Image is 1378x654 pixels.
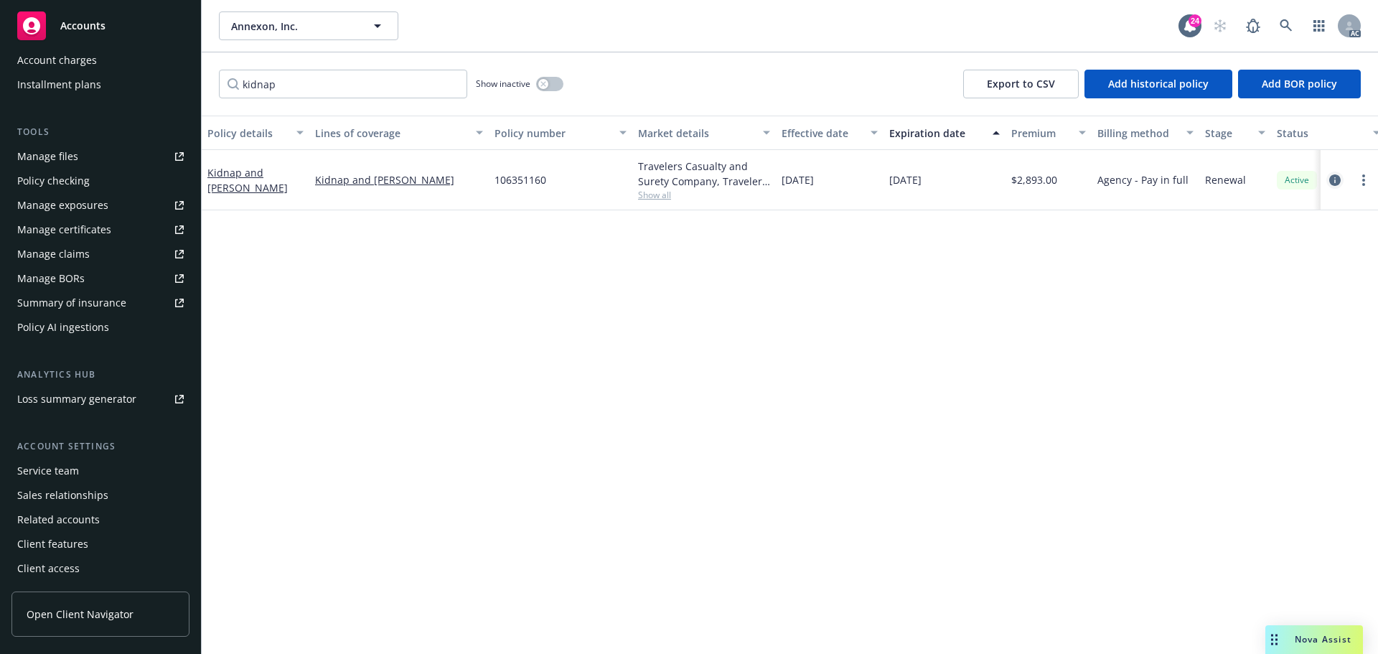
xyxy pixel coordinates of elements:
[219,11,398,40] button: Annexon, Inc.
[11,316,189,339] a: Policy AI ingestions
[17,49,97,72] div: Account charges
[11,508,189,531] a: Related accounts
[638,126,754,141] div: Market details
[782,172,814,187] span: [DATE]
[11,368,189,382] div: Analytics hub
[1189,14,1201,27] div: 24
[776,116,883,150] button: Effective date
[11,145,189,168] a: Manage files
[1108,77,1209,90] span: Add historical policy
[1084,70,1232,98] button: Add historical policy
[963,70,1079,98] button: Export to CSV
[11,267,189,290] a: Manage BORs
[883,116,1006,150] button: Expiration date
[17,557,80,580] div: Client access
[17,243,90,266] div: Manage claims
[207,126,288,141] div: Policy details
[11,557,189,580] a: Client access
[17,169,90,192] div: Policy checking
[1205,172,1246,187] span: Renewal
[202,116,309,150] button: Policy details
[1272,11,1300,40] a: Search
[1305,11,1334,40] a: Switch app
[11,243,189,266] a: Manage claims
[1262,77,1337,90] span: Add BOR policy
[11,49,189,72] a: Account charges
[638,189,770,201] span: Show all
[889,126,984,141] div: Expiration date
[1011,126,1070,141] div: Premium
[1097,126,1178,141] div: Billing method
[11,291,189,314] a: Summary of insurance
[1265,625,1283,654] div: Drag to move
[17,218,111,241] div: Manage certificates
[1283,174,1311,187] span: Active
[11,194,189,217] a: Manage exposures
[987,77,1055,90] span: Export to CSV
[17,194,108,217] div: Manage exposures
[1277,126,1364,141] div: Status
[489,116,632,150] button: Policy number
[11,484,189,507] a: Sales relationships
[11,125,189,139] div: Tools
[1092,116,1199,150] button: Billing method
[207,166,288,195] a: Kidnap and [PERSON_NAME]
[11,533,189,556] a: Client features
[1355,172,1372,189] a: more
[11,6,189,46] a: Accounts
[1199,116,1271,150] button: Stage
[17,145,78,168] div: Manage files
[1238,70,1361,98] button: Add BOR policy
[17,316,109,339] div: Policy AI ingestions
[17,508,100,531] div: Related accounts
[11,218,189,241] a: Manage certificates
[11,439,189,454] div: Account settings
[315,172,483,187] a: Kidnap and [PERSON_NAME]
[1011,172,1057,187] span: $2,893.00
[17,388,136,411] div: Loss summary generator
[11,169,189,192] a: Policy checking
[17,267,85,290] div: Manage BORs
[17,484,108,507] div: Sales relationships
[315,126,467,141] div: Lines of coverage
[1206,11,1234,40] a: Start snowing
[27,607,133,622] span: Open Client Navigator
[17,533,88,556] div: Client features
[60,20,106,32] span: Accounts
[889,172,922,187] span: [DATE]
[17,291,126,314] div: Summary of insurance
[219,70,467,98] input: Filter by keyword...
[11,73,189,96] a: Installment plans
[11,388,189,411] a: Loss summary generator
[1097,172,1189,187] span: Agency - Pay in full
[638,159,770,189] div: Travelers Casualty and Surety Company, Travelers Insurance, CRC Group
[11,459,189,482] a: Service team
[632,116,776,150] button: Market details
[1265,625,1363,654] button: Nova Assist
[1205,126,1250,141] div: Stage
[1326,172,1344,189] a: circleInformation
[1006,116,1092,150] button: Premium
[476,78,530,90] span: Show inactive
[17,459,79,482] div: Service team
[17,73,101,96] div: Installment plans
[495,126,611,141] div: Policy number
[495,172,546,187] span: 106351160
[1295,633,1351,645] span: Nova Assist
[309,116,489,150] button: Lines of coverage
[782,126,862,141] div: Effective date
[1239,11,1267,40] a: Report a Bug
[231,19,355,34] span: Annexon, Inc.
